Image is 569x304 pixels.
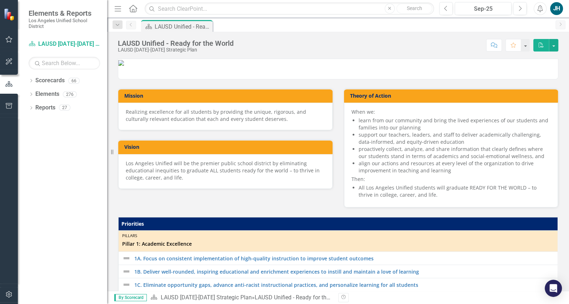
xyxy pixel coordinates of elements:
input: Search ClearPoint... [145,3,434,15]
h3: Vision [124,144,329,149]
div: Then: [351,108,551,198]
h3: Theory of Action [350,93,555,98]
li: proactively collect, analyze, and share information that clearly defines where our students stand... [359,146,551,160]
div: » [150,294,333,302]
button: JH [550,2,563,15]
div: Sep-25 [457,5,509,13]
div: 276 [63,91,77,97]
div: LAUSD Unified - Ready for the World [118,39,234,47]
img: Not Defined [122,267,131,276]
li: learn from our community and bring the lived experiences of our students and families into our pl... [359,117,551,131]
span: Search [406,5,422,11]
span: Elements & Reports [29,9,100,18]
div: 66 [68,78,80,84]
a: 1C. Eliminate opportunity gaps, advance anti-racist instructional practices, and personalize lear... [134,282,554,288]
span: By Scorecard [114,294,147,301]
a: Elements [35,90,59,98]
td: Double-Click to Edit [119,231,558,252]
div: Pillars [122,233,554,239]
td: Double-Click to Edit Right Click for Context Menu [119,252,558,265]
img: ClearPoint Strategy [4,8,16,21]
img: LAUSD_combo_seal_wordmark%20v2.png [118,60,124,66]
div: Los Angeles Unified will be the premier public school district by eliminating educational inequit... [126,160,325,181]
li: All Los Angeles Unified students will graduate READY FOR THE WORLD – to thrive in college, career... [359,184,551,198]
td: Double-Click to Edit Right Click for Context Menu [119,278,558,291]
div: LAUSD Unified - Ready for the World [155,22,211,31]
a: Reports [35,104,55,112]
div: Realizing excellence for all students by providing the unique, rigorous, and culturally relevant ... [126,108,325,123]
input: Search Below... [29,57,100,69]
button: Sep-25 [455,2,511,15]
h3: Mission [124,93,329,98]
a: Scorecards [35,77,65,85]
li: align our actions and resources at every level of the organization to drive improvement in teachi... [359,160,551,174]
div: Open Intercom Messenger [545,280,562,297]
button: Search [396,4,432,14]
div: LAUSD [DATE]-[DATE] Strategic Plan [118,47,234,53]
img: Not Defined [122,254,131,263]
span: When we: [351,108,375,115]
a: 1A. Focus on consistent implementation of high-quality instruction to improve student outcomes [134,256,554,261]
td: Double-Click to Edit Right Click for Context Menu [119,265,558,278]
small: Los Angeles Unified School District [29,18,100,29]
a: 1B. Deliver well-rounded, inspiring educational and enrichment experiences to instill and maintai... [134,269,554,274]
a: LAUSD [DATE]-[DATE] Strategic Plan [29,40,100,48]
div: LAUSD Unified - Ready for the World [254,294,345,301]
div: 27 [59,105,70,111]
li: support our teachers, leaders, and staff to deliver academically challenging, data-informed, and ... [359,131,551,146]
span: Pillar 1: Academic Excellence [122,240,554,247]
img: Not Defined [122,280,131,289]
a: LAUSD [DATE]-[DATE] Strategic Plan [160,294,251,301]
